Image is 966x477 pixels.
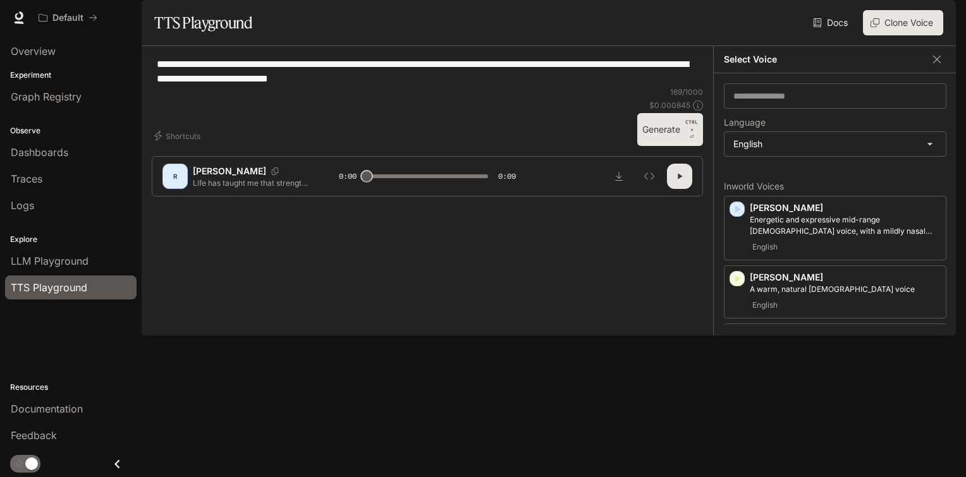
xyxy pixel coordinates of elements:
button: Copy Voice ID [266,167,284,175]
p: ⏎ [685,118,698,141]
p: [PERSON_NAME] [750,202,941,214]
div: R [165,166,185,186]
span: 0:00 [339,170,357,183]
button: Download audio [606,164,632,189]
p: Life has taught me that strength doesn’t come from winning battles quickly, but from enduring sto... [193,178,309,188]
button: Clone Voice [863,10,943,35]
p: Energetic and expressive mid-range male voice, with a mildly nasal quality [750,214,941,237]
h1: TTS Playground [154,10,252,35]
p: A warm, natural female voice [750,284,941,295]
p: $ 0.000845 [649,100,690,111]
button: GenerateCTRL +⏎ [637,113,703,146]
a: Docs [810,10,853,35]
span: English [750,298,780,313]
p: Default [52,13,83,23]
button: Inspect [637,164,662,189]
span: 0:09 [498,170,516,183]
p: 169 / 1000 [670,87,703,97]
p: CTRL + [685,118,698,133]
p: [PERSON_NAME] [750,271,941,284]
button: Shortcuts [152,126,205,146]
span: English [750,239,780,255]
p: Language [724,118,766,127]
div: English [724,132,946,156]
button: All workspaces [33,5,103,30]
p: Inworld Voices [724,182,946,191]
p: [PERSON_NAME] [193,165,266,178]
